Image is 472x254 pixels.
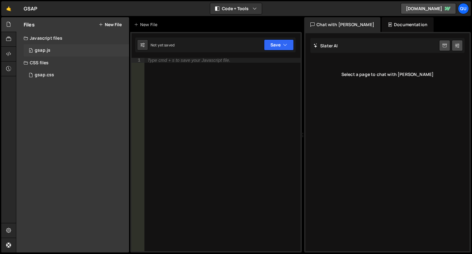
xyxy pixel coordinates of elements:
div: Documentation [382,17,434,32]
button: Code + Tools [210,3,262,14]
h2: Files [24,21,35,28]
a: 🤙 [1,1,16,16]
div: Chat with [PERSON_NAME] [304,17,380,32]
div: GSAP [24,5,37,12]
div: 16426/44490.js [24,44,129,57]
h2: Slater AI [313,43,338,49]
div: CSS files [16,57,129,69]
div: Select a page to chat with [PERSON_NAME] [310,62,465,87]
div: 1 [132,58,144,63]
div: Not yet saved [151,42,175,48]
button: Save [264,39,294,50]
div: gsap.css [35,72,54,78]
button: New File [99,22,122,27]
div: New File [134,22,160,28]
a: Qu [458,3,469,14]
span: 0 [29,49,33,54]
div: 16426/44491.css [24,69,129,81]
div: Type cmd + s to save your Javascript file. [147,58,230,62]
a: [DOMAIN_NAME] [401,3,456,14]
div: Javascript files [16,32,129,44]
div: gsap.js [35,48,50,53]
